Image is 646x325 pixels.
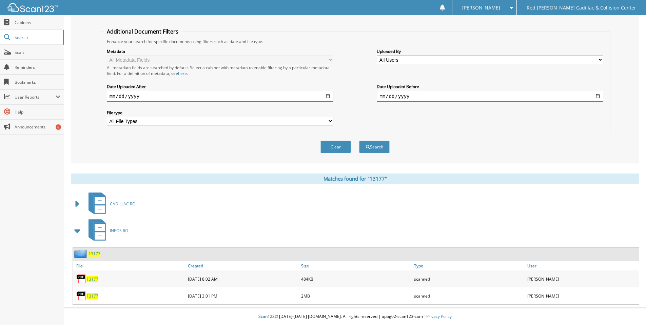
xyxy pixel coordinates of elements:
[110,228,128,233] span: INEOS RO
[320,141,351,153] button: Clear
[89,251,100,257] a: 13177
[178,70,187,76] a: here
[74,249,89,258] img: folder2.png
[377,84,603,89] label: Date Uploaded Before
[299,272,413,286] div: 484KB
[56,124,61,130] div: 8
[107,84,333,89] label: Date Uploaded After
[103,28,182,35] legend: Additional Document Filters
[412,272,526,286] div: scanned
[107,48,333,54] label: Metadata
[84,217,128,244] a: INEOS RO
[71,174,639,184] div: Matches found for "13177"
[15,35,59,40] span: Search
[526,261,639,270] a: User
[258,313,275,319] span: Scan123
[15,94,56,100] span: User Reports
[86,293,98,299] a: 13177
[15,109,60,115] span: Help
[186,261,299,270] a: Created
[412,289,526,303] div: scanned
[186,272,299,286] div: [DATE] 8:02 AM
[103,39,607,44] div: Enhance your search for specific documents using filters such as date and file type.
[84,190,135,217] a: CADILLAC RO
[76,274,86,284] img: PDF.png
[526,289,639,303] div: [PERSON_NAME]
[73,261,186,270] a: File
[299,289,413,303] div: 2MB
[462,6,500,10] span: [PERSON_NAME]
[426,313,452,319] a: Privacy Policy
[526,272,639,286] div: [PERSON_NAME]
[107,91,333,102] input: start
[412,261,526,270] a: Type
[15,49,60,55] span: Scan
[377,91,603,102] input: end
[7,3,58,12] img: scan123-logo-white.svg
[110,201,135,207] span: CADILLAC RO
[64,308,646,325] div: © [DATE]-[DATE] [DOMAIN_NAME]. All rights reserved | appg02-scan123-com |
[527,6,636,10] span: Red [PERSON_NAME] Cadillac & Collision Center
[15,20,60,25] span: Cabinets
[76,291,86,301] img: PDF.png
[186,289,299,303] div: [DATE] 3:01 PM
[15,64,60,70] span: Reminders
[377,48,603,54] label: Uploaded By
[107,110,333,116] label: File type
[359,141,390,153] button: Search
[86,276,98,282] a: 13177
[107,65,333,76] div: All metadata fields are searched by default. Select a cabinet with metadata to enable filtering b...
[15,124,60,130] span: Announcements
[299,261,413,270] a: Size
[15,79,60,85] span: Bookmarks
